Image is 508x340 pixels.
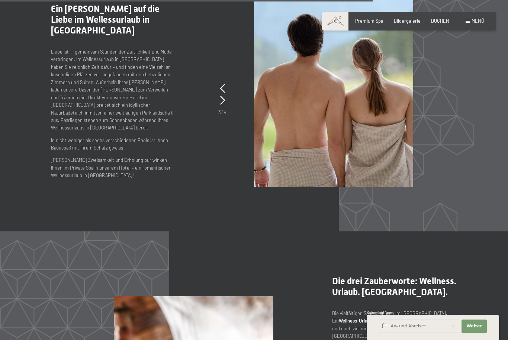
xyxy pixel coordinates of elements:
p: In nicht weniger als sechs verschiedenen Pools ist Ihnen Badespaß mit Ihrem Schatz gewiss. [51,137,176,152]
span: 4 [224,109,226,115]
strong: Wellness-Urlaub [339,318,373,324]
span: Weiter [466,323,482,329]
span: Ein [PERSON_NAME] auf die Liebe im Wellessurlaub in [GEOGRAPHIC_DATA] [51,4,160,36]
span: Die drei Zauberworte: Wellness. Urlaub. [GEOGRAPHIC_DATA]. [332,276,456,297]
button: Weiter [462,320,487,333]
a: Premium Spa [355,18,383,24]
span: 3 [218,109,221,115]
p: [PERSON_NAME] Zweisamkeit und Erholung pur winken Ihnen im Private Spa in unserem Hotel – ein rom... [51,156,176,179]
span: Schnellanfrage [367,310,392,315]
p: Liebe ist … gemeinsam Stunden der Zärtlichkeit und Muße verbringen. Im Wellnessurlaub in [GEOGRAP... [51,48,176,132]
a: BUCHEN [431,18,449,24]
span: Menü [472,18,484,24]
span: / [221,109,223,115]
a: Bildergalerie [394,18,421,24]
